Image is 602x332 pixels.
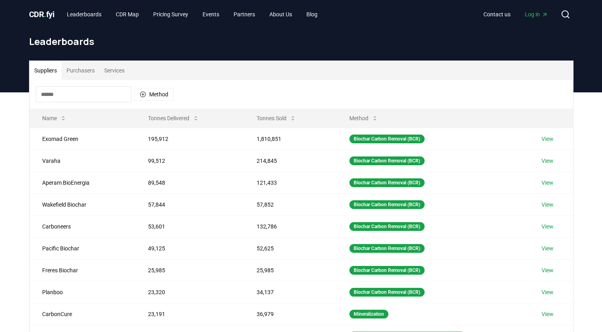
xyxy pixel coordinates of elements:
[135,237,244,259] td: 49,125
[349,135,425,143] div: Biochar Carbon Removal (BCR)
[29,303,135,325] td: CarbonCure
[541,135,553,143] a: View
[349,156,425,165] div: Biochar Carbon Removal (BCR)
[541,310,553,318] a: View
[244,303,336,325] td: 36,979
[29,10,55,19] span: CDR fyi
[244,128,336,150] td: 1,810,851
[60,7,108,21] a: Leaderboards
[29,259,135,281] td: Freres Biochar
[300,7,324,21] a: Blog
[135,128,244,150] td: 195,912
[244,193,336,215] td: 57,852
[541,288,553,296] a: View
[349,222,425,231] div: Biochar Carbon Removal (BCR)
[99,61,129,80] button: Services
[477,7,554,21] nav: Main
[244,215,336,237] td: 132,786
[541,179,553,187] a: View
[29,215,135,237] td: Carboneers
[525,10,548,18] span: Log in
[244,237,336,259] td: 52,625
[62,61,99,80] button: Purchasers
[29,281,135,303] td: Planboo
[60,7,324,21] nav: Main
[29,61,62,80] button: Suppliers
[135,215,244,237] td: 53,601
[29,35,573,48] h1: Leaderboards
[29,150,135,172] td: Varaha
[227,7,261,21] a: Partners
[142,110,205,126] button: Tonnes Delivered
[135,303,244,325] td: 23,191
[349,244,425,253] div: Biochar Carbon Removal (BCR)
[349,310,388,318] div: Mineralization
[244,150,336,172] td: 214,845
[109,7,145,21] a: CDR Map
[349,200,425,209] div: Biochar Carbon Removal (BCR)
[477,7,517,21] a: Contact us
[244,172,336,193] td: 121,433
[29,193,135,215] td: Wakefield Biochar
[349,178,425,187] div: Biochar Carbon Removal (BCR)
[135,259,244,281] td: 25,985
[134,88,173,101] button: Method
[196,7,226,21] a: Events
[263,7,298,21] a: About Us
[147,7,195,21] a: Pricing Survey
[541,266,553,274] a: View
[29,128,135,150] td: Exomad Green
[541,201,553,209] a: View
[518,7,554,21] a: Log in
[135,281,244,303] td: 23,320
[250,110,302,126] button: Tonnes Sold
[244,281,336,303] td: 34,137
[29,237,135,259] td: Pacific Biochar
[36,110,73,126] button: Name
[29,9,55,20] a: CDR.fyi
[29,172,135,193] td: Aperam BioEnergia
[349,266,425,275] div: Biochar Carbon Removal (BCR)
[244,259,336,281] td: 25,985
[343,110,384,126] button: Method
[135,193,244,215] td: 57,844
[541,223,553,230] a: View
[349,288,425,297] div: Biochar Carbon Removal (BCR)
[135,150,244,172] td: 99,512
[135,172,244,193] td: 89,548
[44,10,46,19] span: .
[541,244,553,252] a: View
[541,157,553,165] a: View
